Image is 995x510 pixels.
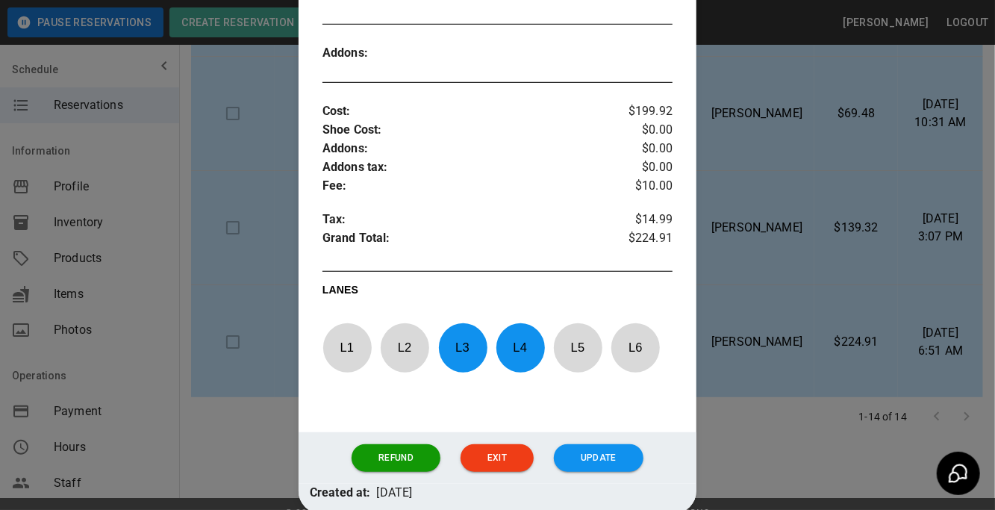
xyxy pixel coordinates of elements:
p: Tax : [322,211,614,229]
p: Addons : [322,44,410,63]
p: Fee : [322,177,614,196]
p: $224.91 [614,229,673,252]
p: Shoe Cost : [322,121,614,140]
p: Cost : [322,102,614,121]
button: Update [554,444,643,472]
p: $199.92 [614,102,673,121]
p: Grand Total : [322,229,614,252]
p: $0.00 [614,140,673,158]
button: Exit [461,444,534,472]
p: $14.99 [614,211,673,229]
p: Addons : [322,140,614,158]
button: Refund [352,444,440,472]
p: L 4 [496,330,545,365]
p: [DATE] [377,484,413,503]
p: $0.00 [614,158,673,177]
p: LANES [322,282,673,303]
p: L 3 [438,330,487,365]
p: Created at: [310,484,371,503]
p: L 1 [322,330,372,365]
p: L 2 [380,330,429,365]
p: Addons tax : [322,158,614,177]
p: L 6 [611,330,660,365]
p: L 5 [553,330,602,365]
p: $10.00 [614,177,673,196]
p: $0.00 [614,121,673,140]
